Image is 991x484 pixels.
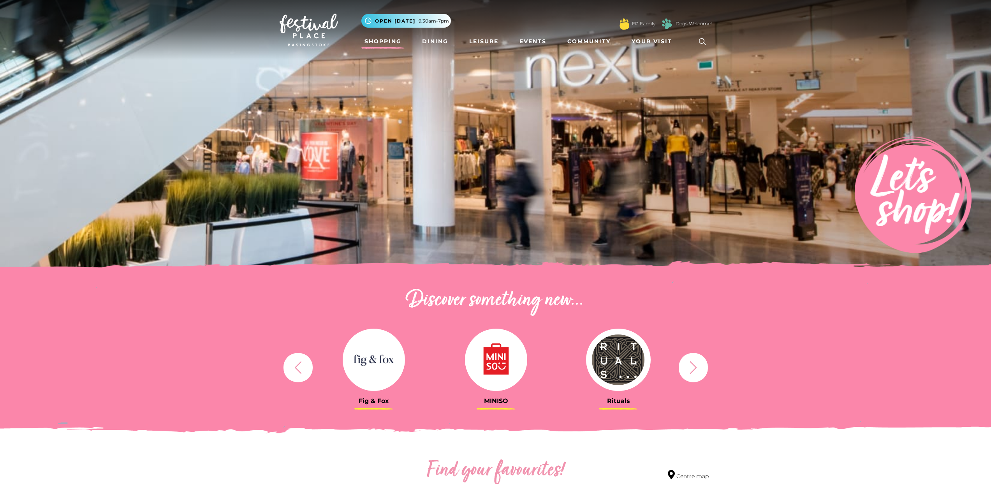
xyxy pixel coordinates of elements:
[319,397,429,405] h3: Fig & Fox
[280,14,338,46] img: Festival Place Logo
[419,18,449,25] span: 9.30am-7pm
[676,20,712,27] a: Dogs Welcome!
[632,20,655,27] a: FP Family
[441,397,551,405] h3: MINISO
[361,14,451,28] button: Open [DATE] 9.30am-7pm
[563,329,674,405] a: Rituals
[632,37,672,46] span: Your Visit
[280,288,712,313] h2: Discover something new...
[441,329,551,405] a: MINISO
[563,397,674,405] h3: Rituals
[375,18,415,25] span: Open [DATE]
[319,329,429,405] a: Fig & Fox
[668,470,709,480] a: Centre map
[354,458,638,483] h2: Find your favourites!
[564,34,614,49] a: Community
[628,34,679,49] a: Your Visit
[516,34,549,49] a: Events
[419,34,451,49] a: Dining
[466,34,502,49] a: Leisure
[361,34,405,49] a: Shopping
